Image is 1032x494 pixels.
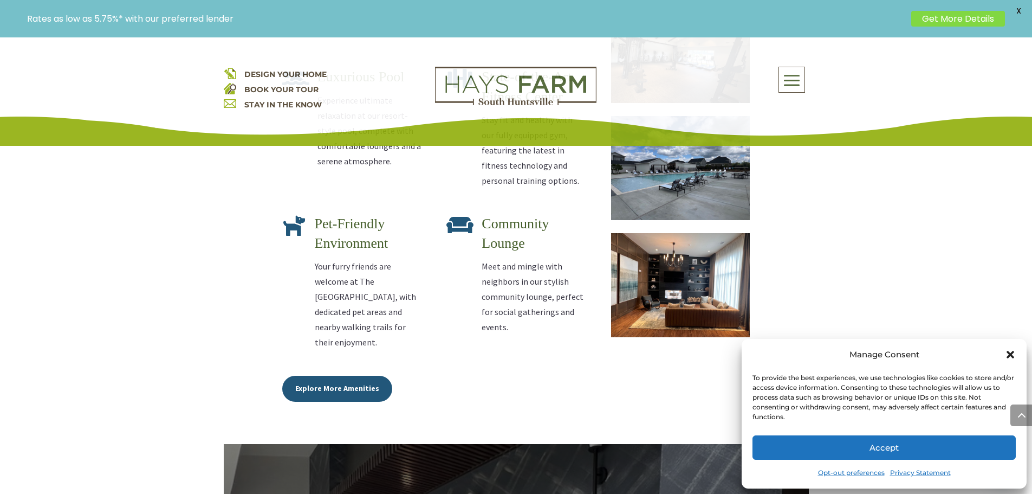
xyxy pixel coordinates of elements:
img: book your home tour [224,82,236,94]
div: To provide the best experiences, we use technologies like cookies to store and/or access device i... [752,373,1015,422]
div: Close dialog [1005,349,1016,360]
span: X [1010,3,1027,19]
div: Manage Consent [849,347,919,362]
a: STAY IN THE KNOW [244,100,322,110]
a: Privacy Statement [890,465,951,480]
span:  [282,214,307,236]
p: Meet and mingle with neighbors in our stylish community lounge, perfect for social gatherings and... [482,259,585,335]
p: Rates as low as 5.75%* with our preferred lender [27,14,906,24]
img: Logo [435,67,596,106]
img: design your home [224,67,236,79]
img: IMG_0110 [611,116,750,220]
span: Community Lounge [482,216,549,251]
img: IMG_0100 [611,233,750,337]
span: Pet-Friendly Environment [315,216,388,251]
a: BOOK YOUR TOUR [244,85,319,94]
a: DESIGN YOUR HOME [244,69,327,79]
a: Explore More Amenities [282,376,392,402]
span:  [446,214,473,236]
p: Your furry friends are welcome at The [GEOGRAPHIC_DATA], with dedicated pet areas and nearby walk... [315,259,421,350]
button: Accept [752,435,1016,460]
a: hays farm homes huntsville development [435,98,596,108]
p: Stay fit and healthy with our fully equipped gym, featuring the latest in fitness technology and ... [482,112,585,188]
a: Opt-out preferences [818,465,885,480]
a: Get More Details [911,11,1005,27]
